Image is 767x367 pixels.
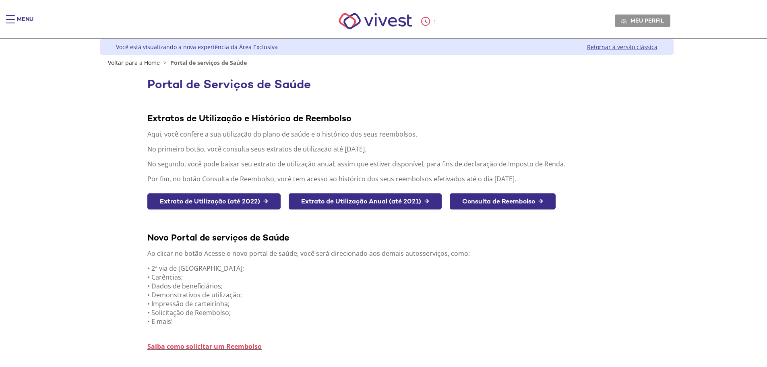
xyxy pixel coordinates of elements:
p: • 2ª via de [GEOGRAPHIC_DATA]; • Carências; • Dados de beneficiários; • Demonstrativos de utiliza... [147,264,626,326]
span: Meu perfil [631,17,664,24]
h1: Portal de Serviços de Saúde [147,78,626,91]
section: <span lang="pt-BR" dir="ltr">Visualizador do Conteúdo da Web</span> [147,74,626,367]
a: Meu perfil [615,15,670,27]
div: Extratos de Utilização e Histórico de Reembolso [147,112,626,124]
div: Menu [17,15,33,31]
p: Ao clicar no botão Acesse o novo portal de saúde, você será direcionado aos demais autosserviços,... [147,249,626,258]
p: No primeiro botão, você consulta seus extratos de utilização até [DATE]. [147,145,626,153]
a: Extrato de Utilização (até 2022) → [147,193,281,210]
img: Meu perfil [621,18,627,24]
p: Aqui, você confere a sua utilização do plano de saúde e o histórico dos seus reembolsos. [147,130,626,139]
span: > [161,59,169,66]
div: : [421,17,437,26]
a: Consulta de Reembolso → [450,193,556,210]
p: Por fim, no botão Consulta de Reembolso, você tem acesso ao histórico dos seus reembolsos efetiva... [147,174,626,183]
p: No segundo, você pode baixar seu extrato de utilização anual, assim que estiver disponível, para ... [147,160,626,168]
a: Saiba como solicitar um Reembolso [147,342,262,351]
span: Portal de serviços de Saúde [170,59,247,66]
div: Novo Portal de serviços de Saúde [147,232,626,243]
a: Retornar à versão clássica [587,43,657,51]
img: Vivest [330,4,421,38]
a: Voltar para a Home [108,59,160,66]
a: Extrato de Utilização Anual (até 2021) → [289,193,442,210]
div: Você está visualizando a nova experiência da Área Exclusiva [116,43,278,51]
